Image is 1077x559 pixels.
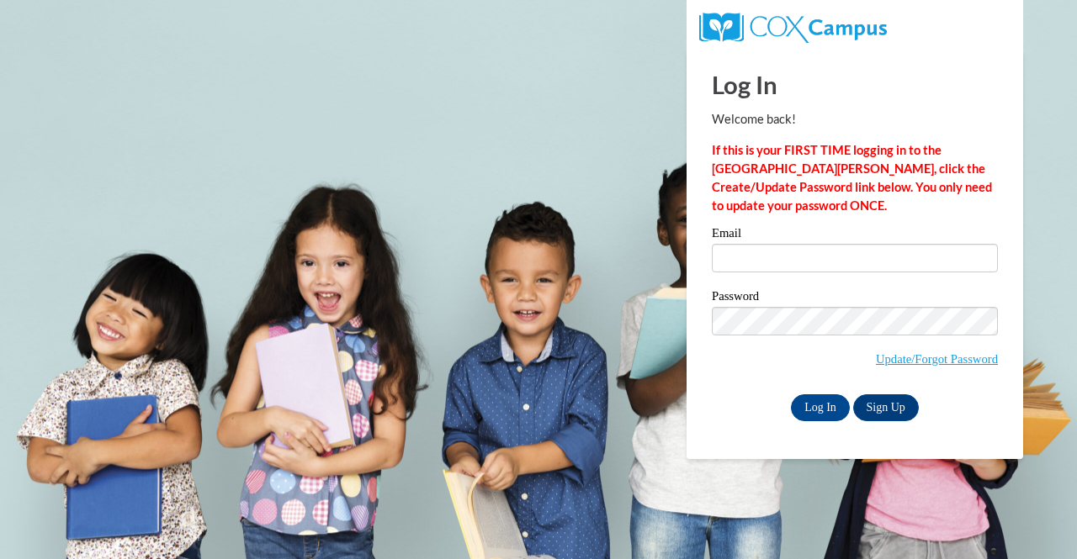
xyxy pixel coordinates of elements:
[712,227,998,244] label: Email
[699,19,887,34] a: COX Campus
[712,143,992,213] strong: If this is your FIRST TIME logging in to the [GEOGRAPHIC_DATA][PERSON_NAME], click the Create/Upd...
[712,67,998,102] h1: Log In
[791,394,850,421] input: Log In
[876,352,998,366] a: Update/Forgot Password
[712,110,998,129] p: Welcome back!
[712,290,998,307] label: Password
[699,13,887,43] img: COX Campus
[853,394,919,421] a: Sign Up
